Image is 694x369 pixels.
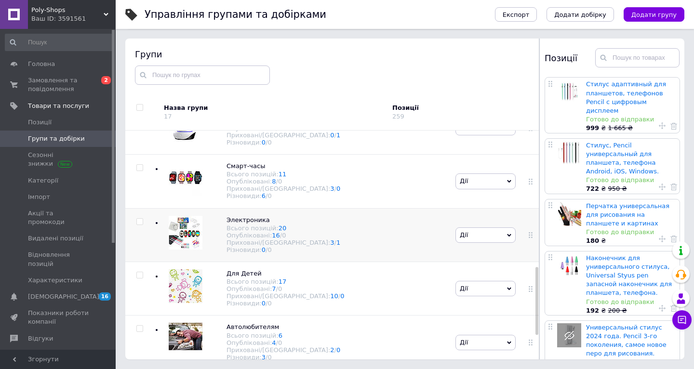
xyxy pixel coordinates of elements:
div: 259 [392,113,404,120]
a: 0 [336,185,340,192]
a: Стилус, Pencil универсальный для планшета, телефона Android, iOS, Windows. [586,142,659,175]
a: 0 [262,300,266,307]
div: Різновиди: [227,246,340,253]
a: Видалити товар [670,234,677,243]
div: 0 [278,285,282,292]
a: 8 [272,178,276,185]
a: 6 [262,192,266,199]
a: 0 [262,139,266,146]
span: Для Детей [227,270,262,277]
div: Всього позицій: [227,332,340,339]
button: Експорт [495,7,537,22]
span: / [276,178,282,185]
div: Приховані/[GEOGRAPHIC_DATA]: [227,132,340,139]
a: 11 [279,171,287,178]
a: Видалити товар [670,182,677,191]
span: Замовлення та повідомлення [28,76,89,93]
a: 4 [272,339,276,346]
span: / [266,354,272,361]
button: Чат з покупцем [672,310,692,329]
img: Электроника [169,216,202,250]
div: Всього позицій: [227,171,340,178]
a: Наконечник для универсального стилуса, Universal Styus pen запасной наконечник для планшета, теле... [586,254,672,297]
div: 0 [278,178,282,185]
span: / [338,292,345,300]
div: 0 [267,192,271,199]
div: Приховані/[GEOGRAPHIC_DATA]: [227,239,340,246]
span: / [276,339,282,346]
span: ₴ [586,307,608,314]
div: Різновиди: [227,300,345,307]
span: Смарт-часы [227,162,265,170]
span: Імпорт [28,193,50,201]
a: 1 [336,132,340,139]
div: Позиції [545,48,595,67]
div: Різновиди: [227,192,340,199]
span: / [266,192,272,199]
div: Готово до відправки [586,115,675,124]
input: Пошук [5,34,114,51]
span: Дії [460,177,468,184]
a: 0 [336,346,340,354]
span: Акції та промокоди [28,209,89,226]
b: 722 [586,185,599,192]
img: Для Детей [169,269,202,303]
div: 0 [282,232,286,239]
div: Готово до відправки [586,228,675,237]
div: 0 [267,354,271,361]
span: / [334,346,341,354]
a: 3 [262,354,266,361]
div: 0 [267,300,271,307]
span: Видалені позиції [28,234,83,243]
div: Всього позицій: [227,224,340,232]
img: Смарт-часы [169,162,202,196]
div: Опубліковані: [227,178,340,185]
span: Сезонні знижки [28,151,89,168]
div: Всього позицій: [227,278,345,285]
div: Опубліковані: [227,232,340,239]
span: / [280,232,286,239]
div: Готово до відправки [586,298,675,306]
div: Готово до відправки [586,176,675,184]
a: 1 [336,239,340,246]
span: Експорт [503,11,530,18]
div: Різновиди: [227,354,340,361]
button: Додати групу [624,7,684,22]
b: 192 [586,307,599,314]
span: / [334,239,341,246]
a: Видалити товар [670,304,677,313]
span: 2 [101,76,111,84]
span: Автолюбителям [227,323,279,330]
a: 7 [272,285,276,292]
span: Головна [28,60,55,68]
a: Видалити товар [670,121,677,130]
img: Автолюбителям [169,323,202,350]
span: Відгуки [28,334,53,343]
span: 16 [99,292,111,301]
a: 10 [330,292,338,300]
div: Приховані/[GEOGRAPHIC_DATA]: [227,346,340,354]
span: Электроника [227,216,270,224]
a: 0 [330,132,334,139]
span: Товари та послуги [28,102,89,110]
a: 0 [340,292,344,300]
a: 20 [279,224,287,232]
span: / [266,246,272,253]
b: 999 [586,124,599,132]
div: ₴ [586,237,675,245]
div: Опубліковані: [227,285,345,292]
div: 0 [278,339,282,346]
a: 3 [330,185,334,192]
span: [DEMOGRAPHIC_DATA] [28,292,99,301]
div: 0 [267,139,271,146]
div: Приховані/[GEOGRAPHIC_DATA]: [227,292,345,300]
a: 17 [279,278,287,285]
div: Ваш ID: 3591561 [31,14,116,23]
span: / [276,285,282,292]
span: Додати добірку [554,11,606,18]
span: 1 665 ₴ [608,124,632,132]
span: Дії [460,339,468,346]
span: Дії [460,231,468,238]
div: Різновиди: [227,139,340,146]
button: Додати добірку [547,7,614,22]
